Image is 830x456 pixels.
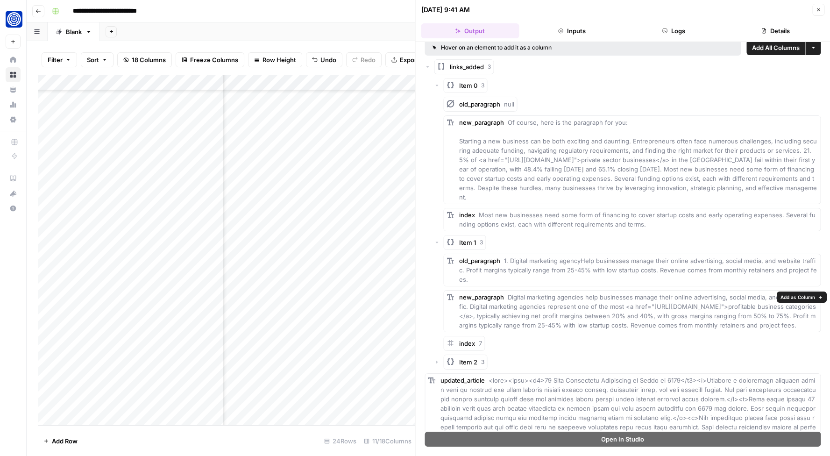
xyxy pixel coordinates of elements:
[459,340,475,347] span: index
[385,52,439,67] button: Export CSV
[400,55,433,64] span: Export CSV
[459,119,504,126] span: new_paragraph
[480,238,483,247] span: 3
[87,55,99,64] span: Sort
[777,292,827,303] button: Add as Column
[459,293,816,329] span: Digital marketing agencies help businesses manage their online advertising, social media, and web...
[6,82,21,97] a: Your Data
[48,22,100,41] a: Blank
[752,43,800,52] span: Add All Columns
[6,186,20,200] div: What's new?
[66,27,82,36] div: Blank
[320,434,360,449] div: 24 Rows
[421,23,519,38] button: Output
[320,55,336,64] span: Undo
[42,52,77,67] button: Filter
[81,52,114,67] button: Sort
[459,357,477,367] span: Item 2
[52,436,78,446] span: Add Row
[132,55,166,64] span: 18 Columns
[459,238,476,247] span: Item 1
[425,432,821,447] button: Open In Studio
[624,23,723,38] button: Logs
[459,257,500,264] span: old_paragraph
[306,52,342,67] button: Undo
[6,52,21,67] a: Home
[6,112,21,127] a: Settings
[459,211,816,228] span: Most new businesses need some form of financing to cover startup costs and early operating expens...
[176,52,244,67] button: Freeze Columns
[440,377,485,384] span: updated_article
[38,434,83,449] button: Add Row
[444,78,488,93] button: Item 03
[6,11,22,28] img: Fundwell Logo
[523,23,621,38] button: Inputs
[459,293,504,301] span: new_paragraph
[433,43,643,52] div: Hover on an element to add it as a column
[459,100,500,108] span: old_paragraph
[346,52,382,67] button: Redo
[190,55,238,64] span: Freeze Columns
[488,63,491,71] span: 3
[746,40,805,55] button: Add All Columns
[459,119,817,201] span: Of course, here is the paragraph for you: Starting a new business can be both exciting and daunti...
[780,293,815,301] span: Add as Column
[601,435,644,444] span: Open In Studio
[6,201,21,216] button: Help + Support
[6,171,21,186] a: AirOps Academy
[504,100,514,108] span: null
[361,55,376,64] span: Redo
[117,52,172,67] button: 18 Columns
[6,67,21,82] a: Browse
[6,7,21,31] button: Workspace: Fundwell
[434,59,494,74] button: links_added3
[360,434,415,449] div: 11/18 Columns
[459,257,817,283] span: 1. Digital marketing agencyHelp businesses manage their online advertising, social media, and web...
[481,358,484,366] span: 3
[459,81,477,90] span: Item 0
[6,97,21,112] a: Usage
[481,81,484,90] span: 3
[450,62,484,71] span: links_added
[444,355,488,370] button: Item 23
[726,23,824,38] button: Details
[459,211,475,219] span: index
[421,5,470,14] div: [DATE] 9:41 AM
[6,186,21,201] button: What's new?
[479,340,482,347] span: 7
[262,55,296,64] span: Row Height
[248,52,302,67] button: Row Height
[48,55,63,64] span: Filter
[444,235,486,250] button: Item 13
